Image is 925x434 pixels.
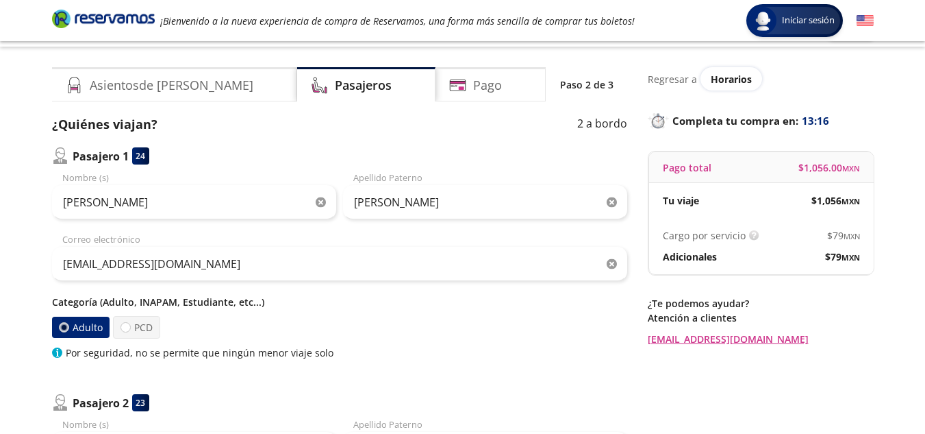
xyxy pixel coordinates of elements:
[648,111,874,130] p: Completa tu compra en :
[473,76,502,95] h4: Pago
[798,160,860,175] span: $ 1,056.00
[73,395,129,411] p: Pasajero 2
[827,228,860,243] span: $ 79
[648,311,874,325] p: Atención a clientes
[648,332,874,346] a: [EMAIL_ADDRESS][DOMAIN_NAME]
[335,76,392,95] h4: Pasajeros
[663,160,711,175] p: Pago total
[663,228,746,243] p: Cargo por servicio
[160,14,635,27] em: ¡Bienvenido a la nueva experiencia de compra de Reservamos, una forma más sencilla de comprar tus...
[648,72,697,86] p: Regresar a
[52,247,627,281] input: Correo electrónico
[66,346,333,360] p: Por seguridad, no se permite que ningún menor viaje solo
[113,316,160,339] label: PCD
[711,73,752,86] span: Horarios
[844,231,860,241] small: MXN
[857,12,874,29] button: English
[343,185,627,219] input: Apellido Paterno
[648,67,874,91] div: Regresar a ver horarios
[663,250,717,264] p: Adicionales
[825,250,860,264] span: $ 79
[663,193,699,208] p: Tu viaje
[52,115,157,134] p: ¿Quiénes viajan?
[776,14,840,27] span: Iniciar sesión
[73,148,129,165] p: Pasajero 1
[51,317,109,338] label: Adulto
[811,193,860,208] span: $ 1,056
[132,147,149,165] div: 24
[842,163,860,173] small: MXN
[648,296,874,311] p: ¿Te podemos ayudar?
[132,394,149,411] div: 23
[52,185,336,219] input: Nombre (s)
[52,8,155,33] a: Brand Logo
[560,77,613,92] p: Paso 2 de 3
[841,196,860,206] small: MXN
[52,295,627,309] p: Categoría (Adulto, INAPAM, Estudiante, etc...)
[52,8,155,29] i: Brand Logo
[841,252,860,263] small: MXN
[802,113,829,129] span: 13:16
[577,115,627,134] p: 2 a bordo
[90,76,253,95] h4: Asientos de [PERSON_NAME]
